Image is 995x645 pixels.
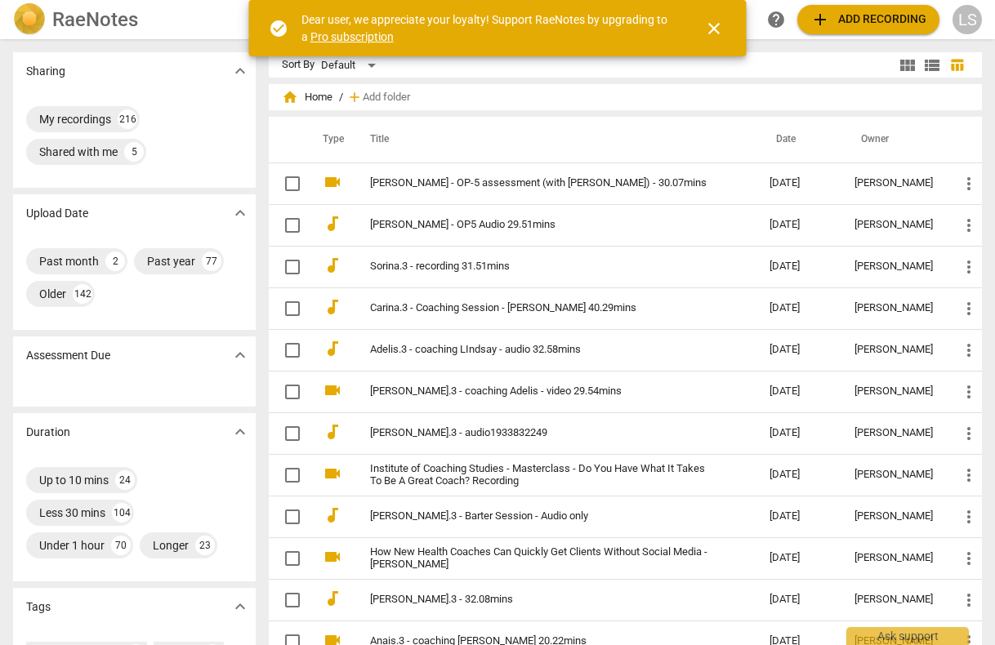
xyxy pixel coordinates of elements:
[959,549,979,568] span: more_vert
[282,89,332,105] span: Home
[321,52,381,78] div: Default
[323,380,342,400] span: videocam
[704,19,724,38] span: close
[26,347,110,364] p: Assessment Due
[761,5,791,34] a: Help
[898,56,917,75] span: view_module
[854,427,933,439] div: [PERSON_NAME]
[370,344,712,356] a: Adelis.3 - coaching LIndsay - audio 32.58mins
[959,507,979,527] span: more_vert
[766,10,786,29] span: help
[230,422,250,442] span: expand_more
[228,594,252,619] button: Show more
[370,385,712,398] a: [PERSON_NAME].3 - coaching Adelis - video 29.54mins
[228,420,252,444] button: Show more
[694,9,734,48] button: Close
[230,345,250,365] span: expand_more
[310,117,350,162] th: Type
[810,10,830,29] span: add
[959,382,979,402] span: more_vert
[282,59,315,71] div: Sort By
[370,463,712,487] a: Institute of Coaching Studies - Masterclass - Do You Have What It Takes To Be A Great Coach? Reco...
[323,505,342,525] span: audiotrack
[346,89,363,105] span: add
[39,286,66,302] div: Older
[370,219,712,231] a: [PERSON_NAME] - OP5 Audio 29.51mins
[810,10,926,29] span: Add recording
[39,144,118,160] div: Shared with me
[323,214,342,234] span: audiotrack
[854,177,933,189] div: [PERSON_NAME]
[118,109,137,129] div: 216
[370,260,712,273] a: Sorina.3 - recording 31.51mins
[797,5,939,34] button: Upload
[959,257,979,277] span: more_vert
[854,302,933,314] div: [PERSON_NAME]
[959,424,979,443] span: more_vert
[370,177,712,189] a: [PERSON_NAME] - OP-5 assessment (with [PERSON_NAME]) - 30.07mins
[756,246,841,287] td: [DATE]
[323,297,342,317] span: audiotrack
[959,465,979,485] span: more_vert
[323,464,342,483] span: videocam
[73,284,92,304] div: 142
[370,302,712,314] a: Carina.3 - Coaching Session - [PERSON_NAME] 40.29mins
[339,91,343,104] span: /
[756,162,841,204] td: [DATE]
[52,8,138,31] h2: RaeNotes
[26,205,88,222] p: Upload Date
[370,546,712,571] a: How New Health Coaches Can Quickly Get Clients Without Social Media - [PERSON_NAME]
[228,201,252,225] button: Show more
[944,53,969,78] button: Table view
[756,579,841,621] td: [DATE]
[147,253,195,269] div: Past year
[323,422,342,442] span: audiotrack
[26,424,70,441] p: Duration
[854,510,933,523] div: [PERSON_NAME]
[282,89,298,105] span: home
[112,503,132,523] div: 104
[756,117,841,162] th: Date
[959,590,979,610] span: more_vert
[953,5,982,34] button: LS
[756,454,841,496] td: [DATE]
[39,472,109,488] div: Up to 10 mins
[310,30,394,43] a: Pro subscription
[854,469,933,481] div: [PERSON_NAME]
[230,597,250,616] span: expand_more
[13,3,252,36] a: LogoRaeNotes
[26,63,65,80] p: Sharing
[959,340,979,360] span: more_vert
[846,627,969,645] div: Ask support
[323,589,342,608] span: audiotrack
[854,552,933,564] div: [PERSON_NAME]
[756,371,841,412] td: [DATE]
[228,59,252,83] button: Show more
[854,344,933,356] div: [PERSON_NAME]
[895,53,920,78] button: Tile view
[105,251,125,271] div: 2
[323,172,342,192] span: videocam
[153,537,189,554] div: Longer
[370,510,712,523] a: [PERSON_NAME].3 - Barter Session - Audio only
[39,253,99,269] div: Past month
[756,412,841,454] td: [DATE]
[323,339,342,358] span: audiotrack
[39,505,105,521] div: Less 30 mins
[959,174,979,193] span: more_vert
[230,61,250,81] span: expand_more
[39,537,105,554] div: Under 1 hour
[959,299,979,318] span: more_vert
[920,53,944,78] button: List view
[350,117,757,162] th: Title
[756,537,841,579] td: [DATE]
[115,470,135,490] div: 24
[301,11,675,45] div: Dear user, we appreciate your loyalty! Support RaeNotes by upgrading to a
[39,111,111,127] div: My recordings
[323,547,342,567] span: videocam
[756,287,841,329] td: [DATE]
[124,142,144,162] div: 5
[756,496,841,537] td: [DATE]
[230,203,250,223] span: expand_more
